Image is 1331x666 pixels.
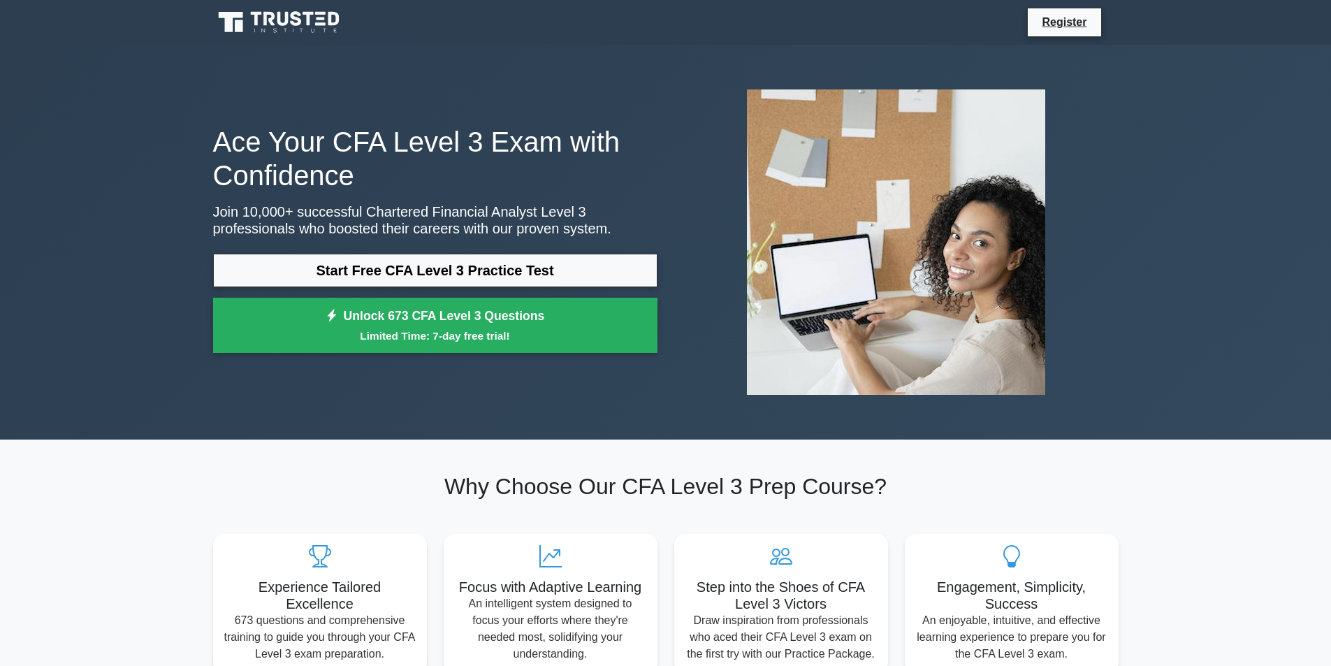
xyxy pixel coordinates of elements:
[213,298,657,354] a: Unlock 673 CFA Level 3 QuestionsLimited Time: 7-day free trial!
[213,125,657,192] h1: Ace Your CFA Level 3 Exam with Confidence
[916,579,1107,612] h5: Engagement, Simplicity, Success
[231,328,640,344] small: Limited Time: 7-day free trial!
[685,579,877,612] h5: Step into the Shoes of CFA Level 3 Victors
[213,203,657,237] p: Join 10,000+ successful Chartered Financial Analyst Level 3 professionals who boosted their caree...
[213,254,657,287] a: Start Free CFA Level 3 Practice Test
[224,579,416,612] h5: Experience Tailored Excellence
[455,595,646,663] p: An intelligent system designed to focus your efforts where they're needed most, solidifying your ...
[1033,13,1095,31] a: Register
[224,612,416,663] p: 673 questions and comprehensive training to guide you through your CFA Level 3 exam preparation.
[455,579,646,595] h5: Focus with Adaptive Learning
[685,612,877,663] p: Draw inspiration from professionals who aced their CFA Level 3 exam on the first try with our Pra...
[213,473,1119,500] h2: Why Choose Our CFA Level 3 Prep Course?
[916,612,1107,663] p: An enjoyable, intuitive, and effective learning experience to prepare you for the CFA Level 3 exam.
